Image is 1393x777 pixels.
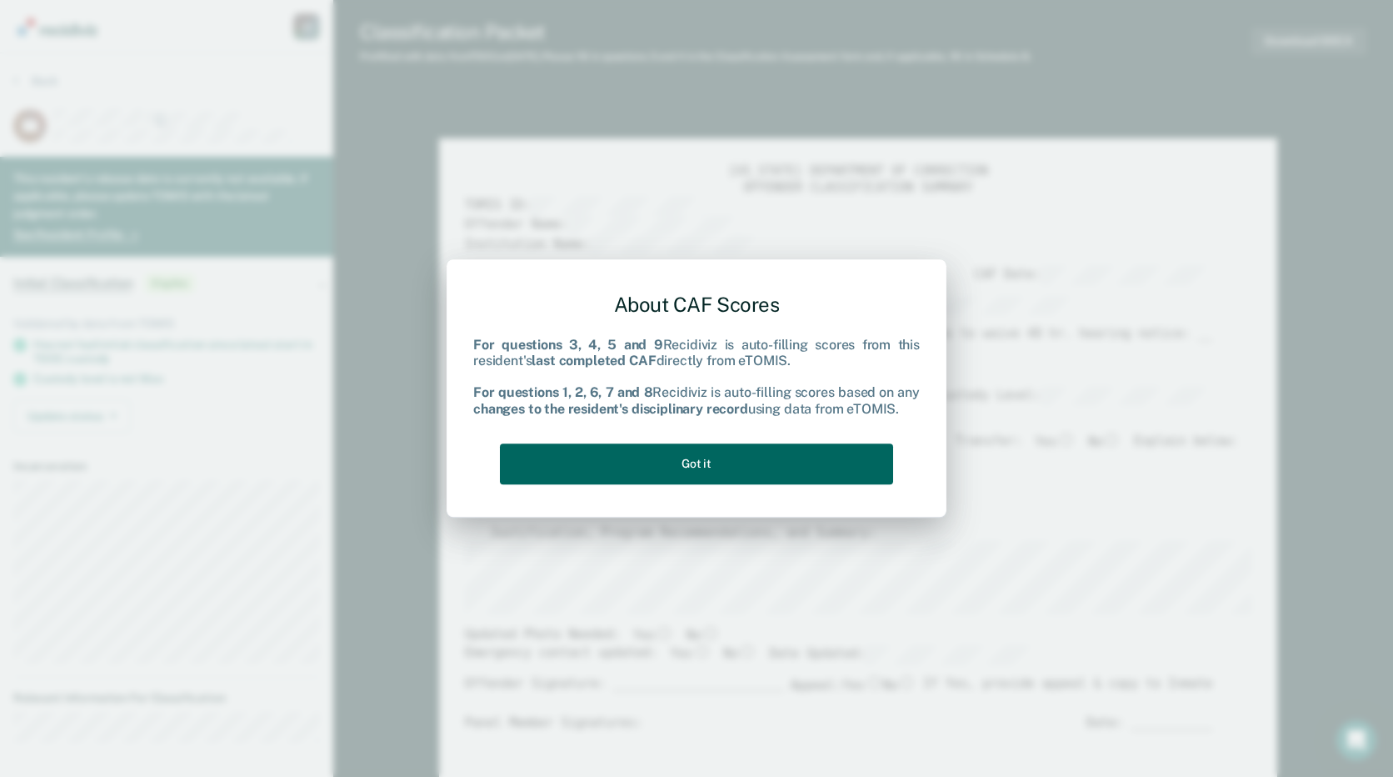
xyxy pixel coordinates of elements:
[473,279,920,330] div: About CAF Scores
[532,353,656,368] b: last completed CAF
[473,337,663,353] b: For questions 3, 4, 5 and 9
[500,444,893,484] button: Got it
[473,401,748,417] b: changes to the resident's disciplinary record
[473,385,652,401] b: For questions 1, 2, 6, 7 and 8
[473,337,920,417] div: Recidiviz is auto-filling scores from this resident's directly from eTOMIS. Recidiviz is auto-fil...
